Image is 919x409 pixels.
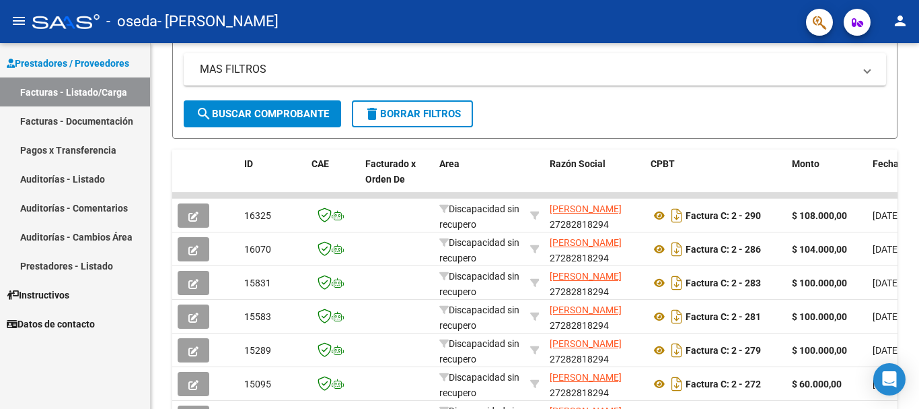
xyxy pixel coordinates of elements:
div: 27282818294 [550,303,640,331]
span: Datos de contacto [7,317,95,332]
span: Instructivos [7,288,69,303]
span: 15831 [244,278,271,288]
span: Borrar Filtros [364,108,461,120]
strong: Factura C: 2 - 272 [686,379,761,389]
i: Descargar documento [668,205,686,226]
i: Descargar documento [668,340,686,361]
div: 27282818294 [550,269,640,297]
strong: $ 60.000,00 [792,379,842,389]
span: 15583 [244,311,271,322]
i: Descargar documento [668,272,686,294]
span: Area [439,158,459,169]
span: ID [244,158,253,169]
span: [DATE] [873,311,900,322]
strong: $ 100.000,00 [792,345,847,356]
i: Descargar documento [668,239,686,260]
strong: Factura C: 2 - 283 [686,278,761,288]
span: Discapacidad sin recupero [439,271,519,297]
div: 27282818294 [550,201,640,230]
span: Buscar Comprobante [196,108,329,120]
datatable-header-cell: CAE [306,150,360,209]
span: 15289 [244,345,271,356]
strong: Factura C: 2 - 286 [686,244,761,255]
strong: Factura C: 2 - 281 [686,311,761,322]
span: Discapacidad sin recupero [439,338,519,365]
datatable-header-cell: Razón Social [544,150,645,209]
span: Facturado x Orden De [365,158,416,185]
mat-icon: menu [11,13,27,29]
span: CPBT [651,158,675,169]
div: 27282818294 [550,370,640,398]
div: 27282818294 [550,336,640,365]
span: CAE [311,158,329,169]
mat-icon: search [196,106,212,122]
span: Discapacidad sin recupero [439,372,519,398]
datatable-header-cell: CPBT [645,150,786,209]
button: Buscar Comprobante [184,100,341,127]
div: 27282818294 [550,235,640,263]
mat-icon: delete [364,106,380,122]
strong: $ 104.000,00 [792,244,847,255]
span: [PERSON_NAME] [550,271,622,282]
mat-panel-title: MAS FILTROS [200,62,854,77]
span: [DATE] [873,278,900,288]
strong: $ 100.000,00 [792,278,847,288]
button: Borrar Filtros [352,100,473,127]
span: [PERSON_NAME] [550,372,622,383]
datatable-header-cell: Monto [786,150,867,209]
span: 16325 [244,210,271,221]
strong: $ 100.000,00 [792,311,847,322]
mat-expansion-panel-header: MAS FILTROS [184,53,886,86]
span: 15095 [244,379,271,389]
span: [PERSON_NAME] [550,305,622,315]
span: [DATE] [873,210,900,221]
datatable-header-cell: Facturado x Orden De [360,150,434,209]
span: Prestadores / Proveedores [7,56,129,71]
span: 16070 [244,244,271,255]
span: - [PERSON_NAME] [157,7,279,36]
i: Descargar documento [668,373,686,395]
span: Razón Social [550,158,605,169]
span: Discapacidad sin recupero [439,203,519,230]
span: [PERSON_NAME] [550,237,622,248]
span: Discapacidad sin recupero [439,305,519,331]
mat-icon: person [892,13,908,29]
strong: Factura C: 2 - 279 [686,345,761,356]
span: [PERSON_NAME] [550,338,622,349]
strong: $ 108.000,00 [792,210,847,221]
i: Descargar documento [668,306,686,327]
span: - oseda [106,7,157,36]
span: [DATE] [873,345,900,356]
strong: Factura C: 2 - 290 [686,210,761,221]
span: Discapacidad sin recupero [439,237,519,263]
datatable-header-cell: ID [239,150,306,209]
span: [DATE] [873,244,900,255]
div: Open Intercom Messenger [873,363,906,396]
span: Monto [792,158,819,169]
span: [PERSON_NAME] [550,203,622,214]
span: [DATE] [873,379,900,389]
datatable-header-cell: Area [434,150,525,209]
